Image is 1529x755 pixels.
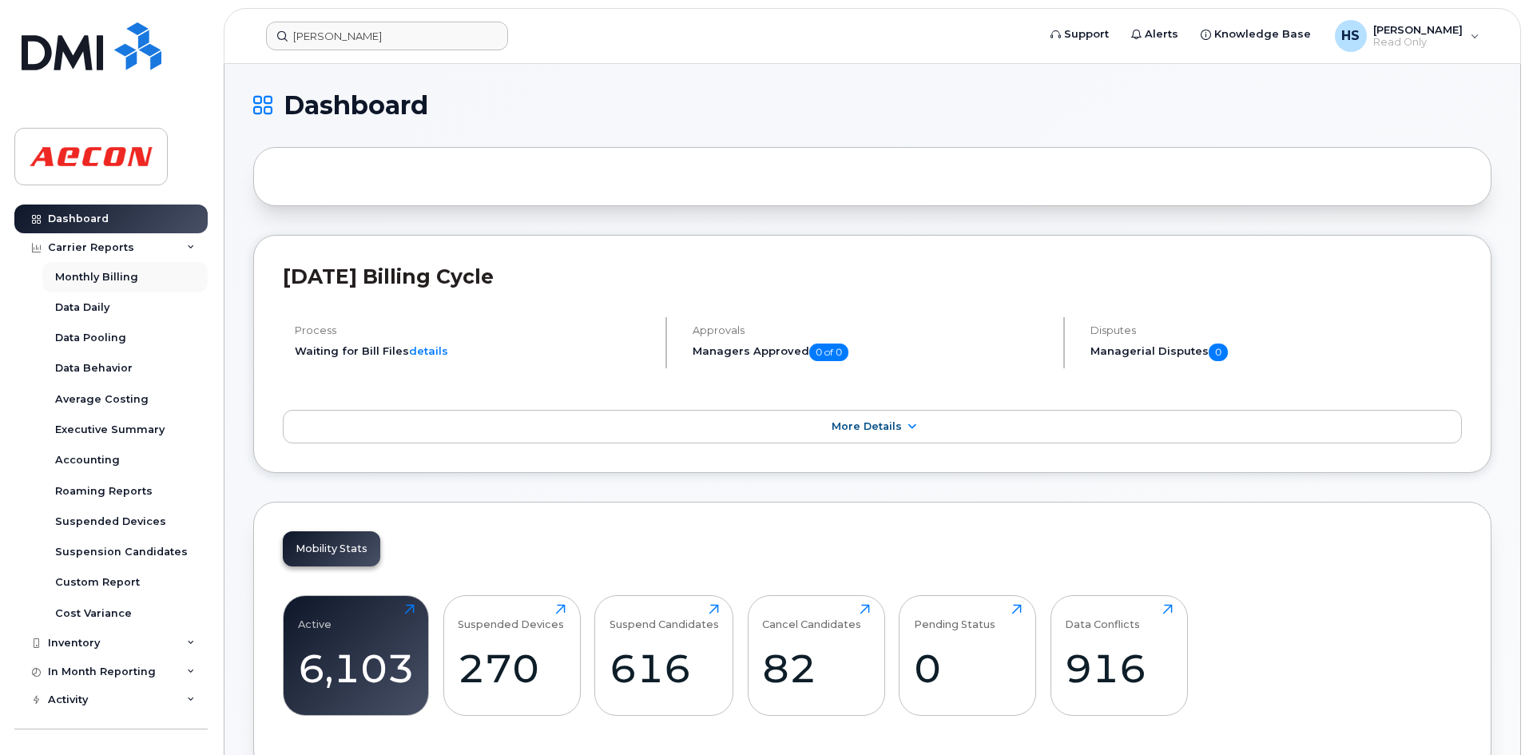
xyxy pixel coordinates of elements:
[693,324,1050,336] h4: Approvals
[409,344,448,357] a: details
[914,645,1022,692] div: 0
[295,324,652,336] h4: Process
[458,604,566,706] a: Suspended Devices270
[284,93,428,117] span: Dashboard
[762,604,861,630] div: Cancel Candidates
[832,420,902,432] span: More Details
[458,604,564,630] div: Suspended Devices
[1090,324,1462,336] h4: Disputes
[298,645,415,692] div: 6,103
[610,604,719,630] div: Suspend Candidates
[1065,604,1173,706] a: Data Conflicts916
[298,604,332,630] div: Active
[1065,645,1173,692] div: 916
[693,344,1050,361] h5: Managers Approved
[809,344,848,361] span: 0 of 0
[298,604,415,706] a: Active6,103
[610,645,719,692] div: 616
[762,604,870,706] a: Cancel Candidates82
[283,264,1462,288] h2: [DATE] Billing Cycle
[295,344,652,359] li: Waiting for Bill Files
[610,604,719,706] a: Suspend Candidates616
[1209,344,1228,361] span: 0
[1065,604,1140,630] div: Data Conflicts
[762,645,870,692] div: 82
[914,604,995,630] div: Pending Status
[914,604,1022,706] a: Pending Status0
[458,645,566,692] div: 270
[1090,344,1462,361] h5: Managerial Disputes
